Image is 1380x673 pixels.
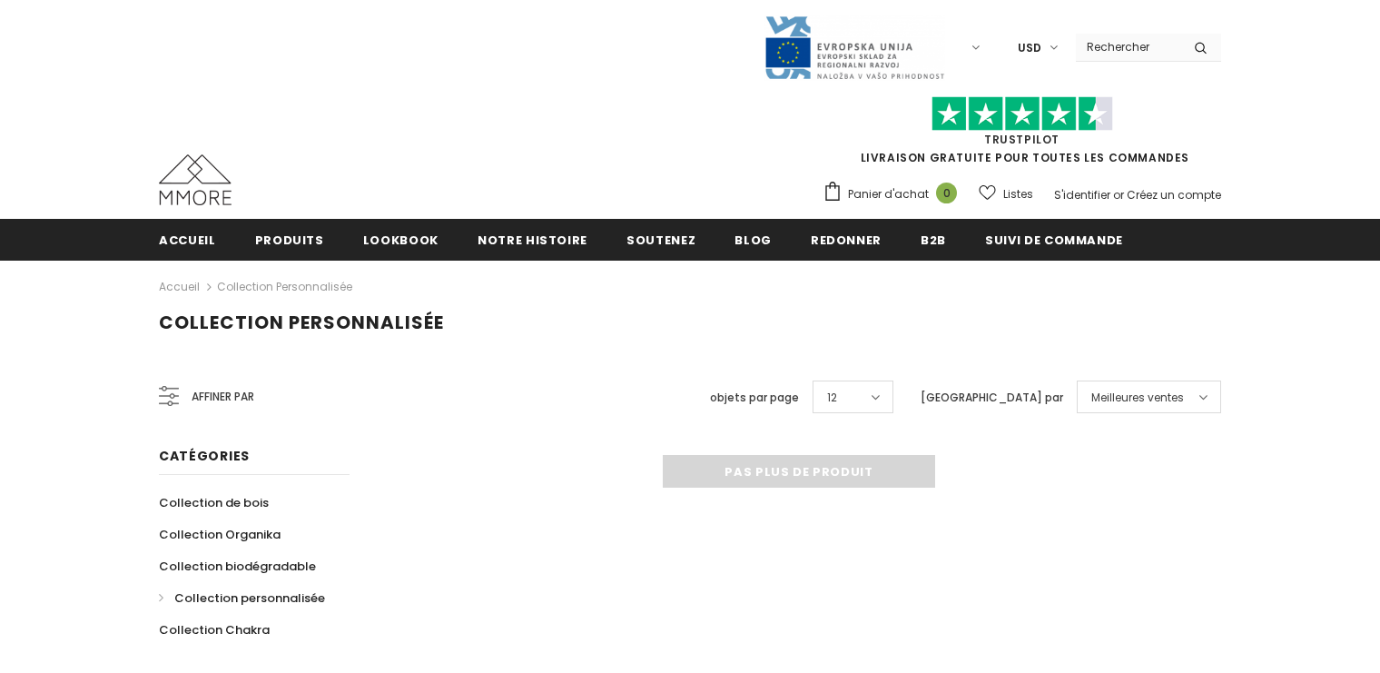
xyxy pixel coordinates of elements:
[1113,187,1124,203] span: or
[255,232,324,249] span: Produits
[159,232,216,249] span: Accueil
[931,96,1113,132] img: Faites confiance aux étoiles pilotes
[1076,34,1180,60] input: Search Site
[159,276,200,298] a: Accueil
[478,219,587,260] a: Notre histoire
[159,519,281,550] a: Collection Organika
[217,279,352,294] a: Collection personnalisée
[159,494,269,511] span: Collection de bois
[159,154,232,205] img: Cas MMORE
[811,219,882,260] a: Redonner
[985,219,1123,260] a: Suivi de commande
[159,582,325,614] a: Collection personnalisée
[811,232,882,249] span: Redonner
[478,232,587,249] span: Notre histoire
[984,132,1060,147] a: TrustPilot
[626,232,695,249] span: soutenez
[827,389,837,407] span: 12
[159,558,316,575] span: Collection biodégradable
[174,589,325,607] span: Collection personnalisée
[1054,187,1110,203] a: S'identifier
[1003,185,1033,203] span: Listes
[1091,389,1184,407] span: Meilleures ventes
[921,389,1063,407] label: [GEOGRAPHIC_DATA] par
[985,232,1123,249] span: Suivi de commande
[1127,187,1221,203] a: Créez un compte
[764,15,945,81] img: Javni Razpis
[921,232,946,249] span: B2B
[823,181,966,208] a: Panier d'achat 0
[710,389,799,407] label: objets par page
[936,183,957,203] span: 0
[363,219,439,260] a: Lookbook
[255,219,324,260] a: Produits
[734,232,772,249] span: Blog
[764,39,945,54] a: Javni Razpis
[979,178,1033,210] a: Listes
[1018,39,1041,57] span: USD
[734,219,772,260] a: Blog
[363,232,439,249] span: Lookbook
[192,387,254,407] span: Affiner par
[159,219,216,260] a: Accueil
[159,621,270,638] span: Collection Chakra
[848,185,929,203] span: Panier d'achat
[159,487,269,519] a: Collection de bois
[159,526,281,543] span: Collection Organika
[823,104,1221,165] span: LIVRAISON GRATUITE POUR TOUTES LES COMMANDES
[921,219,946,260] a: B2B
[159,550,316,582] a: Collection biodégradable
[159,310,444,335] span: Collection personnalisée
[159,447,250,465] span: Catégories
[159,614,270,646] a: Collection Chakra
[626,219,695,260] a: soutenez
